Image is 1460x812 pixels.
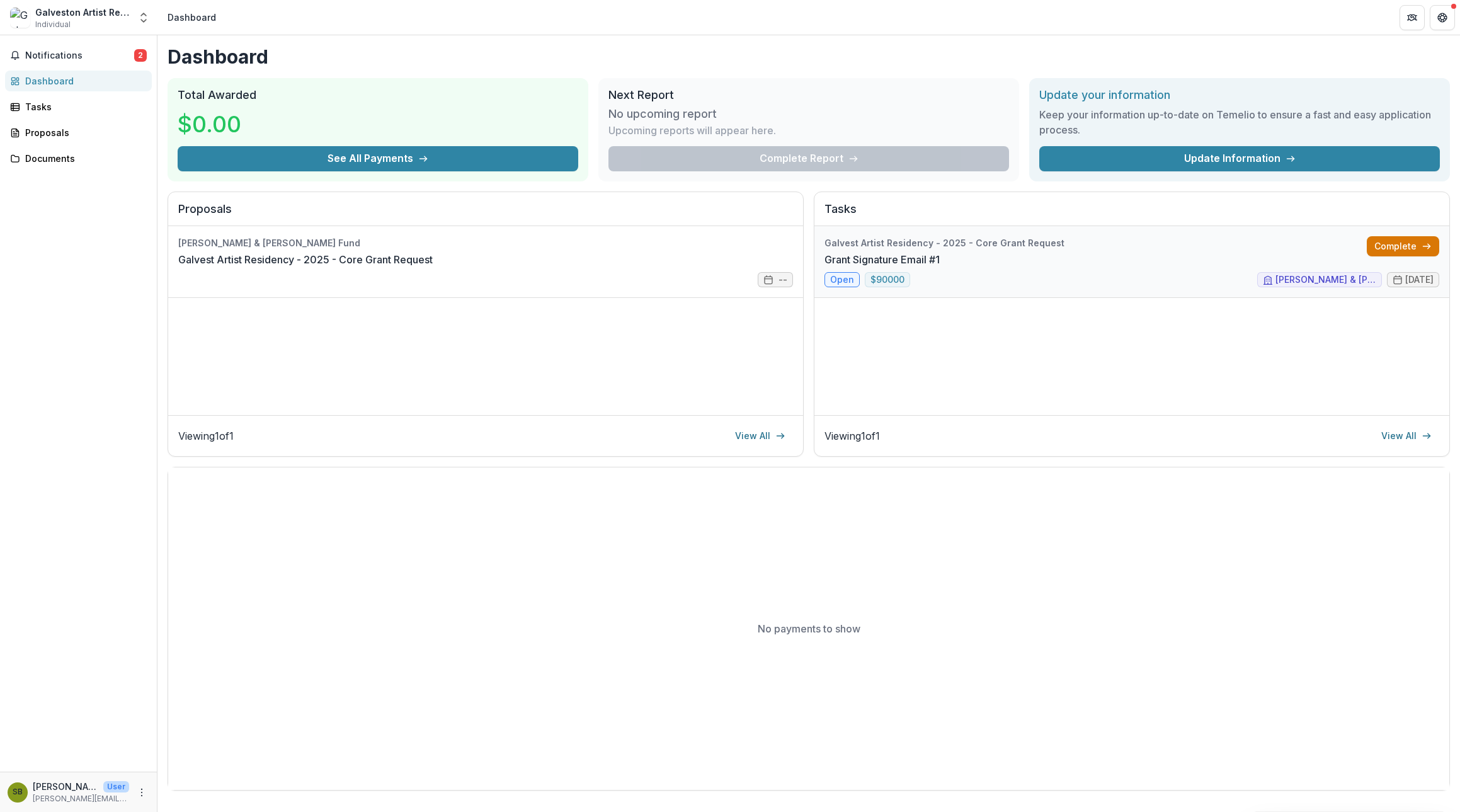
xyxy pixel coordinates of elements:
h1: Dashboard [168,45,1450,68]
button: See All Payments [178,146,578,171]
h2: Next Report [608,88,1009,102]
div: No payments to show [168,467,1449,790]
h2: Total Awarded [178,88,578,102]
h3: $0.00 [178,107,272,141]
span: 2 [134,49,147,62]
div: Dashboard [168,11,216,24]
h3: No upcoming report [608,107,717,121]
p: Viewing 1 of 1 [178,428,234,443]
button: Open entity switcher [135,5,152,30]
h3: Keep your information up-to-date on Temelio to ensure a fast and easy application process. [1039,107,1440,137]
button: Partners [1400,5,1425,30]
h2: Update your information [1039,88,1440,102]
button: Notifications2 [5,45,152,66]
div: Dashboard [25,74,142,88]
p: Upcoming reports will appear here. [608,123,776,138]
a: View All [1374,426,1439,446]
button: Get Help [1430,5,1455,30]
a: Update Information [1039,146,1440,171]
img: Galveston Artist Residency [10,8,30,28]
a: Proposals [5,122,152,143]
span: Notifications [25,50,134,61]
a: Complete [1367,236,1439,256]
p: User [103,781,129,792]
p: Viewing 1 of 1 [824,428,880,443]
a: Dashboard [5,71,152,91]
a: Tasks [5,96,152,117]
a: Documents [5,148,152,169]
p: [PERSON_NAME][EMAIL_ADDRESS][DOMAIN_NAME] [33,793,129,804]
div: Documents [25,152,142,165]
button: More [134,785,149,800]
div: Galveston Artist Residency [35,6,130,19]
div: Proposals [25,126,142,139]
span: Individual [35,19,71,30]
a: Grant Signature Email #1 [824,252,940,267]
div: Tasks [25,100,142,113]
p: [PERSON_NAME] [33,780,98,793]
h2: Tasks [824,202,1439,226]
div: Sallie Barbee [13,788,23,796]
a: Galvest Artist Residency - 2025 - Core Grant Request [178,252,433,267]
nav: breadcrumb [163,8,221,26]
h2: Proposals [178,202,793,226]
a: View All [727,426,793,446]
